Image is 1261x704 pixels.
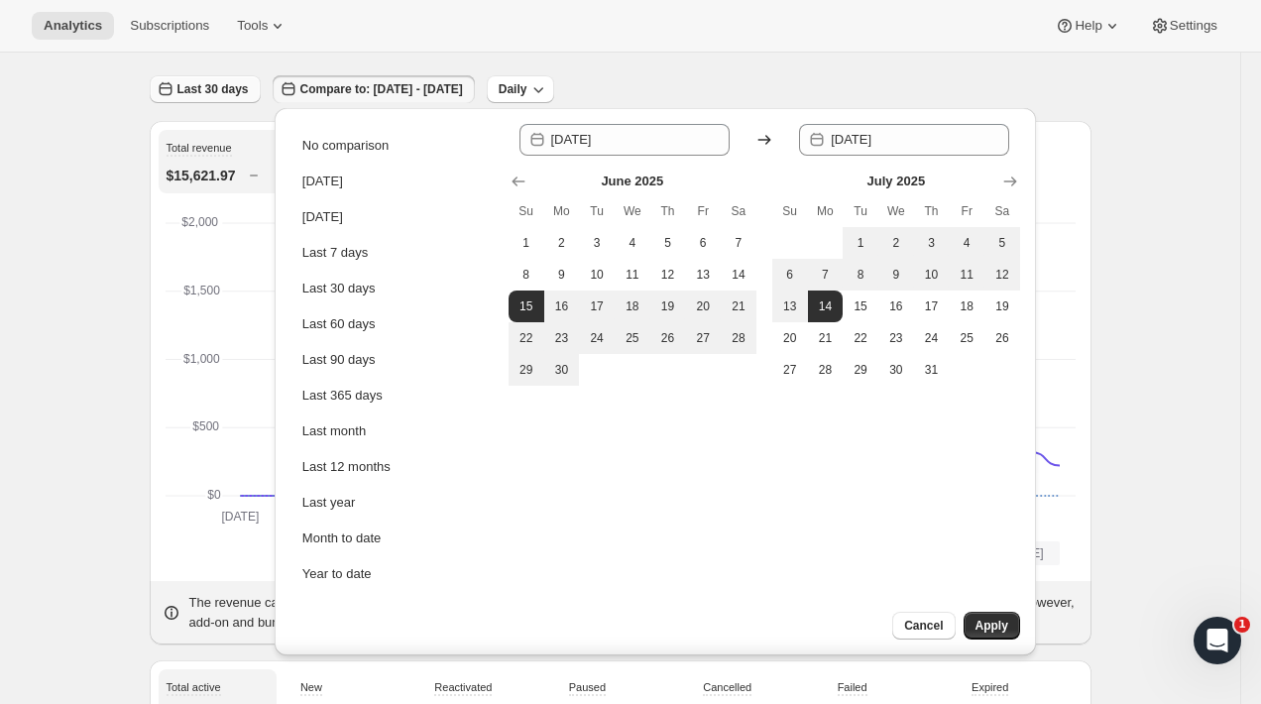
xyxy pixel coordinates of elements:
[615,322,650,354] button: Wednesday June 25 2025
[922,203,942,219] span: Th
[296,451,495,483] button: Last 12 months
[886,362,906,378] span: 30
[992,267,1012,283] span: 12
[772,195,808,227] th: Sunday
[658,298,678,314] span: 19
[509,259,544,291] button: Sunday June 8 2025
[587,267,607,283] span: 10
[838,681,867,693] span: Failed
[992,330,1012,346] span: 26
[914,259,950,291] button: Thursday July 10 2025
[167,142,232,154] span: Total revenue
[772,354,808,386] button: Sunday July 27 2025
[721,291,756,322] button: Saturday June 21 2025
[516,203,536,219] span: Su
[615,291,650,322] button: Wednesday June 18 2025
[499,81,527,97] span: Daily
[296,487,495,519] button: Last year
[509,322,544,354] button: Sunday June 22 2025
[587,330,607,346] span: 24
[992,298,1012,314] span: 19
[189,593,1080,633] p: The revenue categories shown may overlap. For instance, revenue from recurring add-ons and bundle...
[721,195,756,227] th: Saturday
[851,298,870,314] span: 15
[975,618,1008,634] span: Apply
[843,227,878,259] button: Tuesday July 1 2025
[658,267,678,283] span: 12
[772,291,808,322] button: Sunday July 13 2025
[780,267,800,283] span: 6
[192,419,219,433] text: $500
[808,291,844,322] button: End of range Monday July 14 2025
[615,227,650,259] button: Wednesday June 4 2025
[922,235,942,251] span: 3
[118,12,221,40] button: Subscriptions
[992,203,1012,219] span: Sa
[992,235,1012,251] span: 5
[296,558,495,590] button: Year to date
[658,235,678,251] span: 5
[886,203,906,219] span: We
[296,237,495,269] button: Last 7 days
[516,298,536,314] span: 15
[579,322,615,354] button: Tuesday June 24 2025
[650,322,686,354] button: Thursday June 26 2025
[780,330,800,346] span: 20
[544,354,580,386] button: Monday June 30 2025
[721,322,756,354] button: Saturday June 28 2025
[300,81,463,97] span: Compare to: [DATE] - [DATE]
[544,259,580,291] button: Monday June 9 2025
[949,259,984,291] button: Friday July 11 2025
[658,203,678,219] span: Th
[516,235,536,251] span: 1
[922,362,942,378] span: 31
[886,267,906,283] span: 9
[693,267,713,283] span: 13
[177,81,249,97] span: Last 30 days
[984,195,1020,227] th: Saturday
[302,314,376,334] div: Last 60 days
[167,166,236,185] p: $15,621.97
[509,227,544,259] button: Sunday June 1 2025
[729,330,748,346] span: 28
[544,227,580,259] button: Monday June 2 2025
[302,279,376,298] div: Last 30 days
[623,330,642,346] span: 25
[816,330,836,346] span: 21
[886,330,906,346] span: 23
[302,207,343,227] div: [DATE]
[650,291,686,322] button: Thursday June 19 2025
[914,354,950,386] button: Thursday July 31 2025
[957,330,976,346] span: 25
[685,259,721,291] button: Friday June 13 2025
[685,227,721,259] button: Friday June 6 2025
[808,322,844,354] button: Monday July 21 2025
[851,203,870,219] span: Tu
[816,362,836,378] span: 28
[878,354,914,386] button: Wednesday July 30 2025
[949,227,984,259] button: Friday July 4 2025
[780,203,800,219] span: Su
[296,523,495,554] button: Month to date
[587,235,607,251] span: 3
[237,18,268,34] span: Tools
[843,322,878,354] button: Tuesday July 22 2025
[808,354,844,386] button: Monday July 28 2025
[516,267,536,283] span: 8
[650,195,686,227] th: Thursday
[984,227,1020,259] button: Saturday July 5 2025
[544,322,580,354] button: Monday June 23 2025
[904,618,943,634] span: Cancel
[296,201,495,233] button: [DATE]
[1234,617,1250,633] span: 1
[615,195,650,227] th: Wednesday
[996,168,1024,195] button: Show next month, August 2025
[302,172,343,191] div: [DATE]
[922,330,942,346] span: 24
[516,330,536,346] span: 22
[957,203,976,219] span: Fr
[296,380,495,411] button: Last 365 days
[851,362,870,378] span: 29
[552,298,572,314] span: 16
[181,215,218,229] text: $2,000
